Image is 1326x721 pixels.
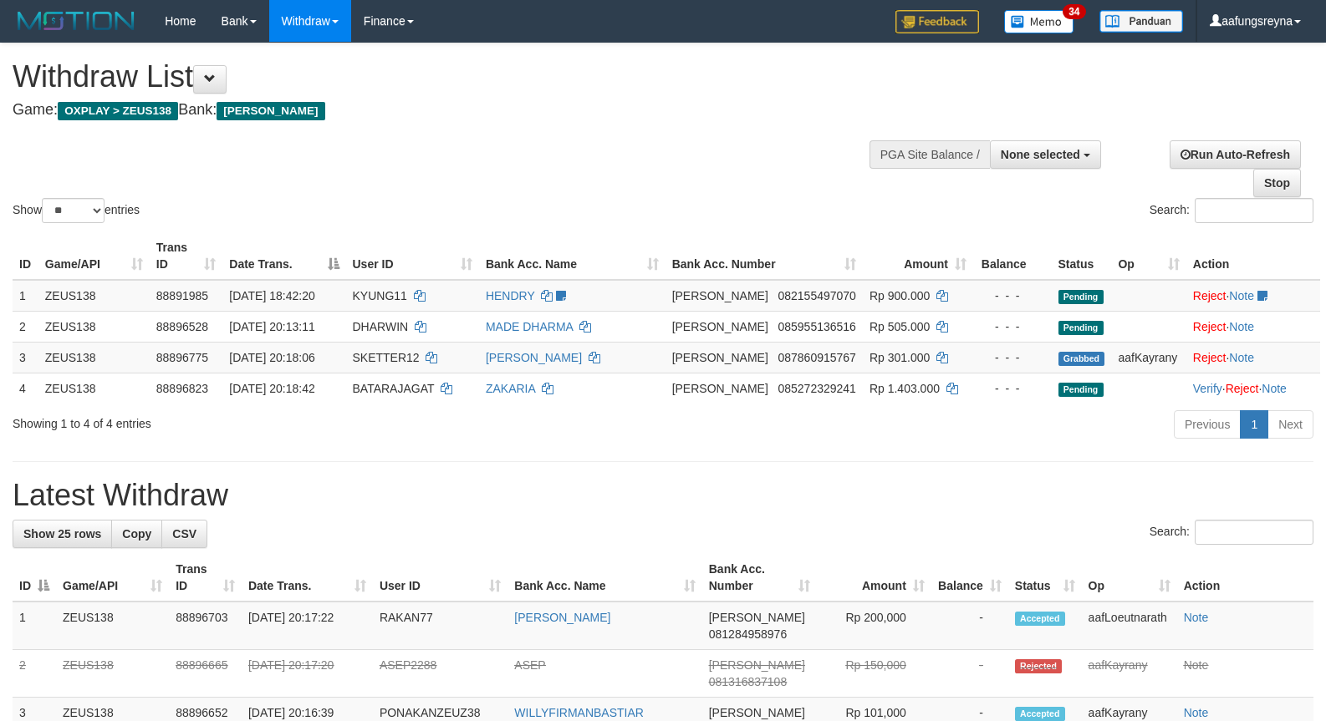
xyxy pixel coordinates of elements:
[150,232,222,280] th: Trans ID: activate to sort column ascending
[169,650,242,698] td: 88896665
[38,311,150,342] td: ZEUS138
[229,320,314,333] span: [DATE] 20:13:11
[373,602,507,650] td: RAKAN77
[1015,612,1065,626] span: Accepted
[13,198,140,223] label: Show entries
[353,289,407,302] span: KYUNG11
[13,342,38,373] td: 3
[1082,650,1177,698] td: aafKayrany
[870,382,940,395] span: Rp 1.403.000
[672,382,768,395] span: [PERSON_NAME]
[13,232,38,280] th: ID
[870,289,930,302] span: Rp 900.000
[56,602,169,650] td: ZEUS138
[486,351,582,364] a: [PERSON_NAME]
[980,349,1045,366] div: - - -
[1150,520,1313,545] label: Search:
[817,602,931,650] td: Rp 200,000
[1193,351,1227,364] a: Reject
[980,318,1045,335] div: - - -
[1174,410,1241,439] a: Previous
[1058,321,1104,335] span: Pending
[23,527,101,541] span: Show 25 rows
[1015,707,1065,721] span: Accepted
[1082,554,1177,602] th: Op: activate to sort column ascending
[1058,383,1104,397] span: Pending
[38,342,150,373] td: ZEUS138
[817,554,931,602] th: Amount: activate to sort column ascending
[242,602,373,650] td: [DATE] 20:17:22
[1063,4,1085,19] span: 34
[169,602,242,650] td: 88896703
[870,351,930,364] span: Rp 301.000
[672,320,768,333] span: [PERSON_NAME]
[13,102,867,119] h4: Game: Bank:
[13,373,38,404] td: 4
[156,351,208,364] span: 88896775
[38,232,150,280] th: Game/API: activate to sort column ascending
[13,650,56,698] td: 2
[514,706,644,719] a: WILLYFIRMANBASTIAR
[479,232,666,280] th: Bank Acc. Name: activate to sort column ascending
[229,382,314,395] span: [DATE] 20:18:42
[931,554,1008,602] th: Balance: activate to sort column ascending
[1186,232,1320,280] th: Action
[13,8,140,33] img: MOTION_logo.png
[870,140,990,169] div: PGA Site Balance /
[486,320,573,333] a: MADE DHARMA
[1111,342,1186,373] td: aafKayrany
[56,650,169,698] td: ZEUS138
[863,232,973,280] th: Amount: activate to sort column ascending
[1004,10,1074,33] img: Button%20Memo.svg
[778,289,855,302] span: Copy 082155497070 to clipboard
[13,409,540,432] div: Showing 1 to 4 of 4 entries
[156,289,208,302] span: 88891985
[13,311,38,342] td: 2
[1052,232,1112,280] th: Status
[229,351,314,364] span: [DATE] 20:18:06
[353,351,420,364] span: SKETTER12
[817,650,931,698] td: Rp 150,000
[156,320,208,333] span: 88896528
[1240,410,1268,439] a: 1
[514,611,610,624] a: [PERSON_NAME]
[1082,602,1177,650] td: aafLoeutnarath
[1195,198,1313,223] input: Search:
[13,554,56,602] th: ID: activate to sort column descending
[666,232,863,280] th: Bank Acc. Number: activate to sort column ascending
[870,320,930,333] span: Rp 505.000
[1267,410,1313,439] a: Next
[778,320,855,333] span: Copy 085955136516 to clipboard
[1229,351,1254,364] a: Note
[1193,289,1227,302] a: Reject
[1008,554,1082,602] th: Status: activate to sort column ascending
[373,650,507,698] td: ASEP2288
[122,527,151,541] span: Copy
[1186,342,1320,373] td: ·
[980,380,1045,397] div: - - -
[1193,320,1227,333] a: Reject
[13,280,38,312] td: 1
[507,554,701,602] th: Bank Acc. Name: activate to sort column ascending
[1193,382,1222,395] a: Verify
[1186,373,1320,404] td: · ·
[1186,280,1320,312] td: ·
[1184,706,1209,719] a: Note
[709,675,787,688] span: Copy 081316837108 to clipboard
[980,287,1045,304] div: - - -
[1001,148,1080,161] span: None selected
[229,289,314,302] span: [DATE] 18:42:20
[486,382,535,395] a: ZAKARIA
[931,650,1008,698] td: -
[973,232,1052,280] th: Balance
[709,658,805,672] span: [PERSON_NAME]
[13,602,56,650] td: 1
[1226,382,1259,395] a: Reject
[1177,554,1313,602] th: Action
[895,10,979,33] img: Feedback.jpg
[13,479,1313,512] h1: Latest Withdraw
[1186,311,1320,342] td: ·
[242,554,373,602] th: Date Trans.: activate to sort column ascending
[13,60,867,94] h1: Withdraw List
[346,232,479,280] th: User ID: activate to sort column ascending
